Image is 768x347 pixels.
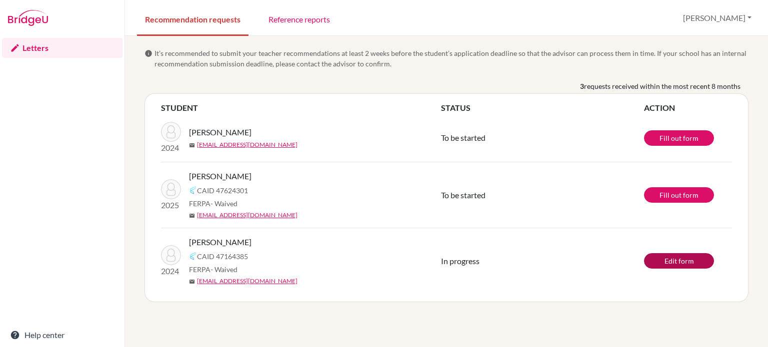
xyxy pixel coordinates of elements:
[2,38,122,58] a: Letters
[189,213,195,219] span: mail
[644,253,714,269] a: Edit form
[189,264,237,275] span: FERPA
[161,179,181,199] img: Dhital, Baibhav
[161,265,181,277] p: 2024
[189,252,197,260] img: Common App logo
[441,256,479,266] span: In progress
[189,186,197,194] img: Common App logo
[197,211,297,220] a: [EMAIL_ADDRESS][DOMAIN_NAME]
[441,190,485,200] span: To be started
[197,185,248,196] span: CAID 47624301
[189,236,251,248] span: [PERSON_NAME]
[197,251,248,262] span: CAID 47164385
[161,102,441,114] th: STUDENT
[161,199,181,211] p: 2025
[580,81,584,91] b: 3
[189,279,195,285] span: mail
[189,170,251,182] span: [PERSON_NAME]
[441,133,485,142] span: To be started
[441,102,644,114] th: STATUS
[260,1,338,36] a: Reference reports
[161,245,181,265] img: Sharma, Chetna
[189,198,237,209] span: FERPA
[678,8,756,27] button: [PERSON_NAME]
[197,277,297,286] a: [EMAIL_ADDRESS][DOMAIN_NAME]
[210,199,237,208] span: - Waived
[644,130,714,146] a: Fill out form
[210,265,237,274] span: - Waived
[189,126,251,138] span: [PERSON_NAME]
[8,10,48,26] img: Bridge-U
[197,140,297,149] a: [EMAIL_ADDRESS][DOMAIN_NAME]
[2,325,122,345] a: Help center
[137,1,248,36] a: Recommendation requests
[584,81,740,91] span: requests received within the most recent 8 months
[154,48,748,69] span: It’s recommended to submit your teacher recommendations at least 2 weeks before the student’s app...
[161,122,181,142] img: Kandel, Utsav
[144,49,152,57] span: info
[644,187,714,203] a: Fill out form
[189,142,195,148] span: mail
[161,142,181,154] p: 2024
[644,102,732,114] th: ACTION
